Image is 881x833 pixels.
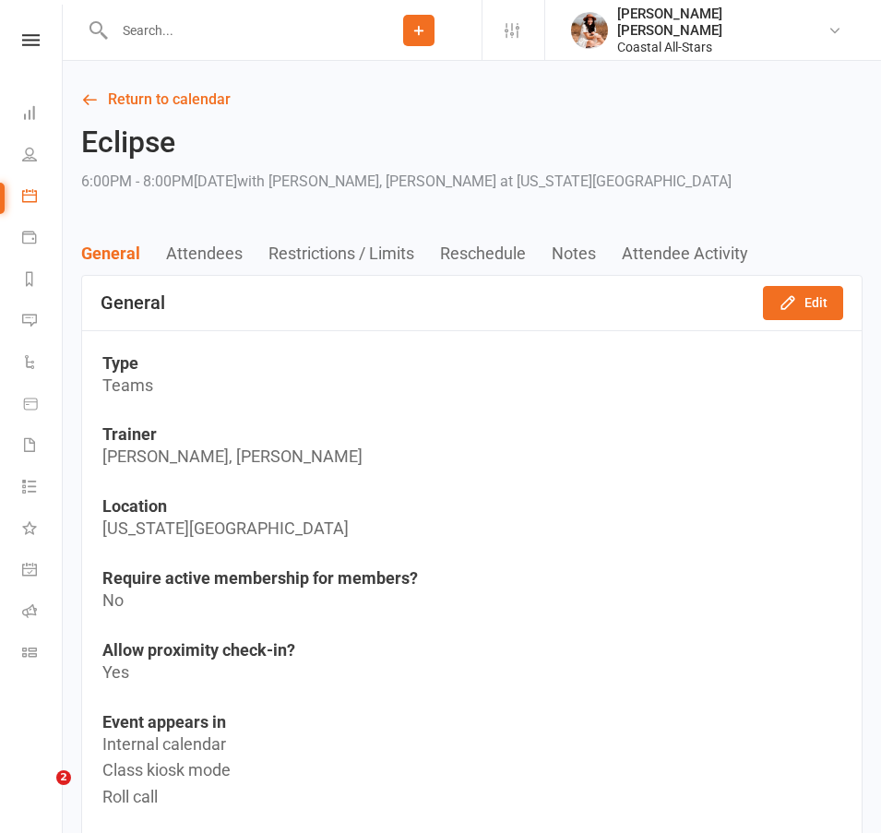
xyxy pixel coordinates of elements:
[617,39,827,55] div: Coastal All-Stars
[102,353,841,373] td: Type
[102,640,841,660] td: Allow proximity check-in?
[237,173,496,190] span: with [PERSON_NAME], [PERSON_NAME]
[102,757,841,784] div: Class kiosk mode
[166,244,268,263] button: Attendees
[268,244,440,263] button: Restrictions / Limits
[22,260,64,302] a: Reports
[102,588,841,614] td: No
[552,244,622,263] button: Notes
[56,770,71,785] span: 2
[102,712,841,732] td: Event appears in
[101,292,165,314] div: General
[22,94,64,136] a: Dashboard
[22,177,64,219] a: Calendar
[102,660,841,686] td: Yes
[617,6,827,39] div: [PERSON_NAME] [PERSON_NAME]
[440,244,552,263] button: Reschedule
[18,770,63,815] iframe: Intercom live chat
[102,496,841,516] td: Location
[102,444,841,470] td: [PERSON_NAME], [PERSON_NAME]
[622,244,774,263] button: Attendee Activity
[109,18,356,43] input: Search...
[22,136,64,177] a: People
[763,286,843,319] button: Edit
[102,516,841,542] td: [US_STATE][GEOGRAPHIC_DATA]
[102,373,841,399] td: Teams
[81,244,166,263] button: General
[22,385,64,426] a: Product Sales
[22,219,64,260] a: Payments
[22,551,64,592] a: General attendance kiosk mode
[571,12,608,49] img: thumb_image1710277404.png
[81,87,863,113] a: Return to calendar
[81,169,732,195] div: 6:00PM - 8:00PM[DATE]
[102,424,841,444] td: Trainer
[102,568,841,588] td: Require active membership for members?
[22,509,64,551] a: What's New
[22,592,64,634] a: Roll call kiosk mode
[500,173,732,190] span: at [US_STATE][GEOGRAPHIC_DATA]
[81,126,732,159] h2: Eclipse
[22,634,64,675] a: Class kiosk mode
[102,732,841,758] div: Internal calendar
[102,784,841,811] div: Roll call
